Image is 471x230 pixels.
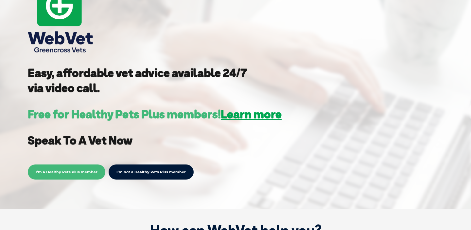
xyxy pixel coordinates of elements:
[28,169,105,175] a: I’m a Healthy Pets Plus member
[221,107,282,121] a: Learn more
[109,164,194,180] a: I’m not a Healthy Pets Plus member
[28,164,105,180] span: I’m a Healthy Pets Plus member
[28,108,282,120] h3: Free for Healthy Pets Plus members!
[28,66,247,95] strong: Easy, affordable vet advice available 24/7 via video call.
[28,133,132,147] strong: Speak To A Vet Now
